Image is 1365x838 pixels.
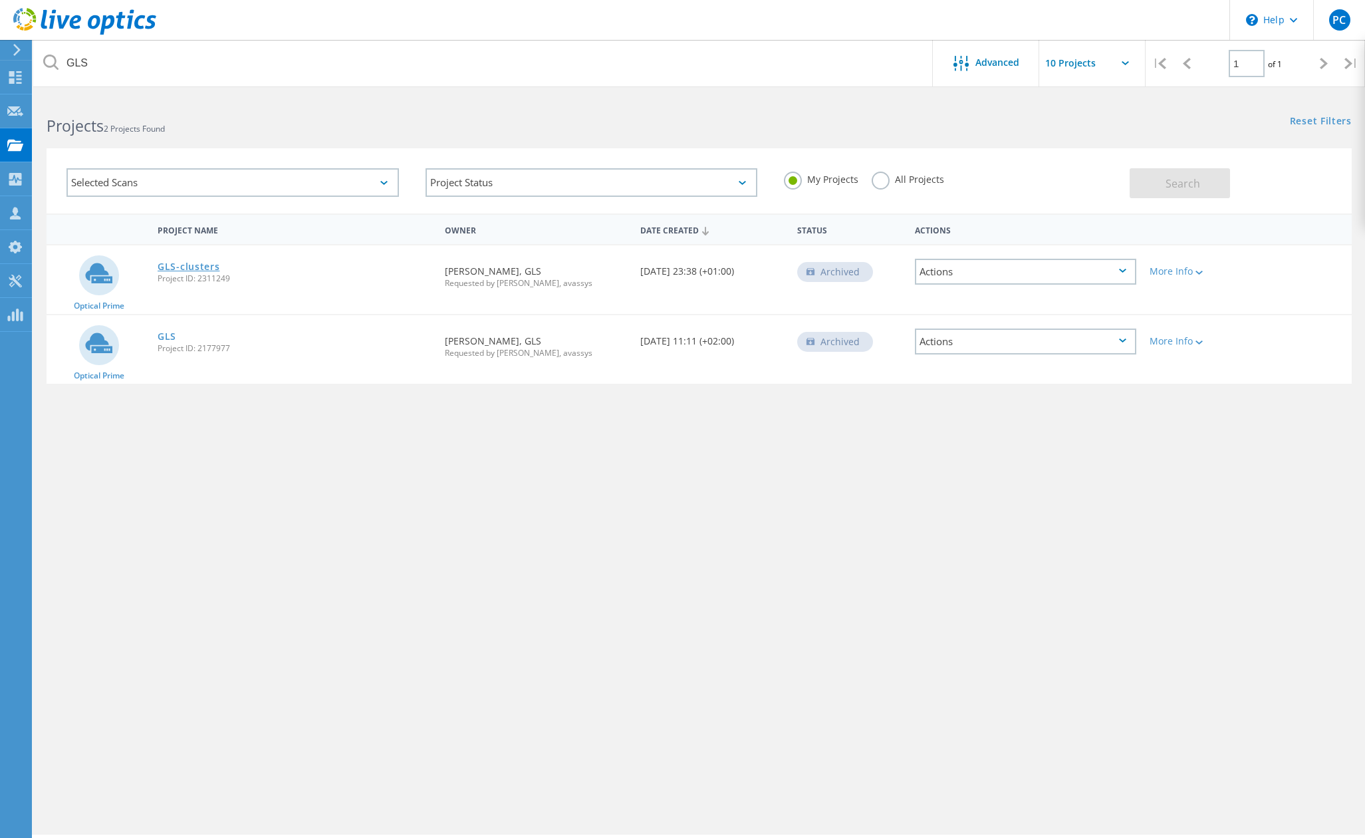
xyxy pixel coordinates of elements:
[872,172,944,184] label: All Projects
[915,329,1136,354] div: Actions
[797,332,873,352] div: Archived
[797,262,873,282] div: Archived
[1332,15,1346,25] span: PC
[634,315,791,359] div: [DATE] 11:11 (+02:00)
[1130,168,1230,198] button: Search
[445,279,627,287] span: Requested by [PERSON_NAME], avassys
[445,349,627,357] span: Requested by [PERSON_NAME], avassys
[634,217,791,242] div: Date Created
[915,259,1136,285] div: Actions
[158,275,432,283] span: Project ID: 2311249
[104,123,165,134] span: 2 Projects Found
[74,302,124,310] span: Optical Prime
[13,28,156,37] a: Live Optics Dashboard
[47,115,104,136] b: Projects
[158,345,432,352] span: Project ID: 2177977
[975,58,1019,67] span: Advanced
[784,172,858,184] label: My Projects
[791,217,908,241] div: Status
[66,168,399,197] div: Selected Scans
[438,217,634,241] div: Owner
[438,315,634,370] div: [PERSON_NAME], GLS
[908,217,1143,241] div: Actions
[158,262,219,271] a: GLS-clusters
[1150,337,1241,346] div: More Info
[33,40,933,86] input: Search projects by name, owner, ID, company, etc
[1246,14,1258,26] svg: \n
[151,217,438,241] div: Project Name
[1166,176,1200,191] span: Search
[426,168,758,197] div: Project Status
[1290,116,1352,128] a: Reset Filters
[1338,40,1365,87] div: |
[1150,267,1241,276] div: More Info
[1146,40,1173,87] div: |
[438,245,634,301] div: [PERSON_NAME], GLS
[158,332,176,341] a: GLS
[74,372,124,380] span: Optical Prime
[1268,59,1282,70] span: of 1
[634,245,791,289] div: [DATE] 23:38 (+01:00)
